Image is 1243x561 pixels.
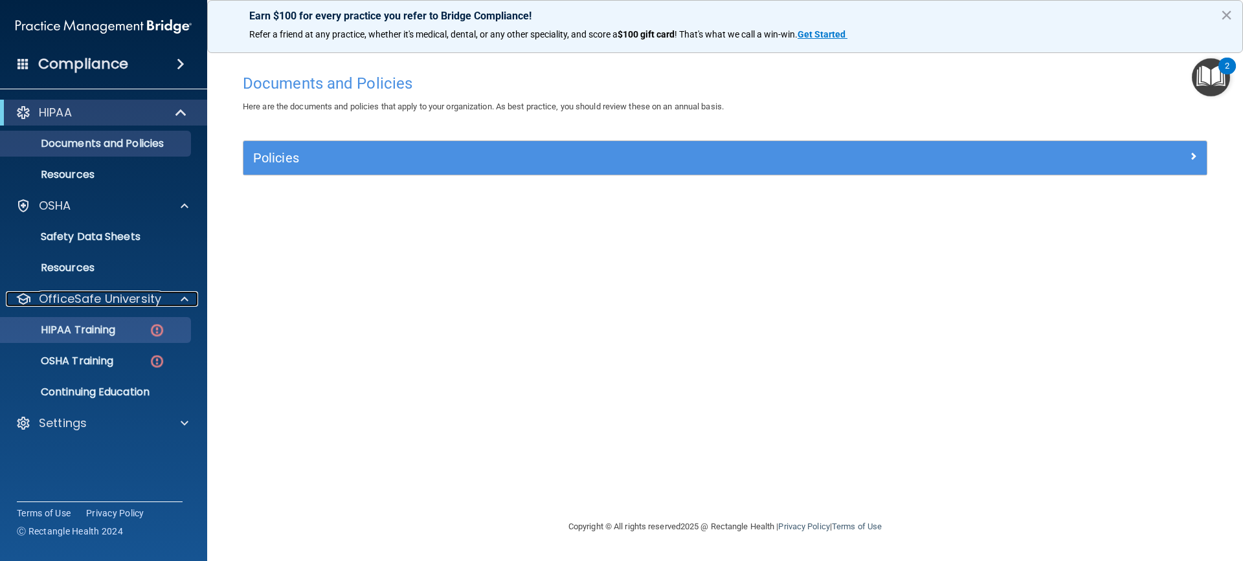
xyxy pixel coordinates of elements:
img: PMB logo [16,14,192,39]
p: HIPAA Training [8,324,115,336]
p: Documents and Policies [8,137,185,150]
h4: Compliance [38,55,128,73]
p: OfficeSafe University [39,291,161,307]
button: Open Resource Center, 2 new notifications [1192,58,1230,96]
div: Copyright © All rights reserved 2025 @ Rectangle Health | | [489,506,961,547]
p: Earn $100 for every practice you refer to Bridge Compliance! [249,10,1201,22]
span: Here are the documents and policies that apply to your organization. As best practice, you should... [243,102,724,111]
p: Safety Data Sheets [8,230,185,243]
a: Privacy Policy [778,522,829,531]
span: Ⓒ Rectangle Health 2024 [17,525,123,538]
a: OfficeSafe University [16,291,188,307]
span: Refer a friend at any practice, whether it's medical, dental, or any other speciality, and score a [249,29,618,39]
img: danger-circle.6113f641.png [149,322,165,338]
a: Settings [16,415,188,431]
strong: Get Started [798,29,845,39]
a: HIPAA [16,105,188,120]
strong: $100 gift card [618,29,675,39]
button: Close [1220,5,1233,25]
span: ! That's what we call a win-win. [675,29,798,39]
p: OSHA [39,198,71,214]
a: Privacy Policy [86,507,144,520]
p: OSHA Training [8,355,113,368]
p: Resources [8,261,185,274]
a: OSHA [16,198,188,214]
a: Terms of Use [832,522,882,531]
p: Resources [8,168,185,181]
p: Continuing Education [8,386,185,399]
div: 2 [1225,66,1229,83]
a: Get Started [798,29,847,39]
a: Policies [253,148,1197,168]
p: Settings [39,415,87,431]
img: danger-circle.6113f641.png [149,353,165,369]
h5: Policies [253,151,956,165]
p: HIPAA [39,105,72,120]
h4: Documents and Policies [243,75,1207,92]
a: Terms of Use [17,507,71,520]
